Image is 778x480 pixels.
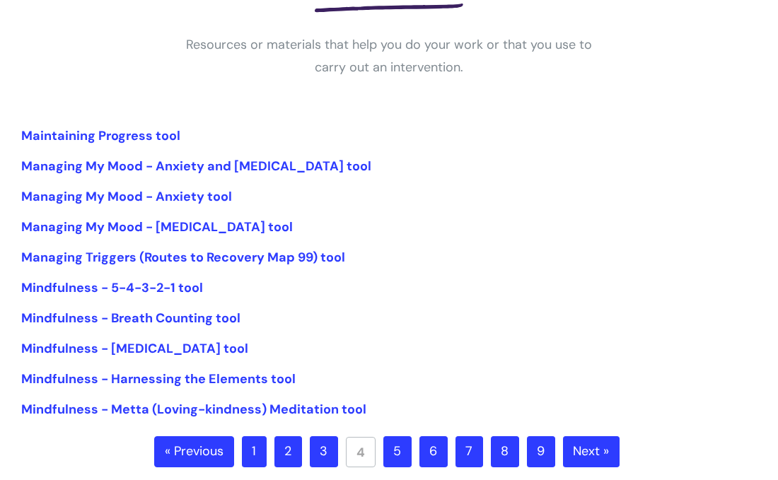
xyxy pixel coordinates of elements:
a: Mindfulness - Breath Counting tool [21,310,240,327]
a: 4 [346,437,376,467]
a: Managing My Mood - Anxiety tool [21,188,232,205]
p: Resources or materials that help you do your work or that you use to carry out an intervention. [177,33,601,79]
a: 6 [419,436,448,467]
a: Managing Triggers (Routes to Recovery Map 99) tool [21,249,345,266]
a: Maintaining Progress tool [21,127,180,144]
a: Managing My Mood - Anxiety and [MEDICAL_DATA] tool [21,158,371,175]
a: 9 [527,436,555,467]
a: 8 [491,436,519,467]
a: 7 [455,436,483,467]
a: Next » [563,436,620,467]
a: « Previous [154,436,234,467]
a: 3 [310,436,338,467]
a: Mindfulness - Metta (Loving-kindness) Meditation tool [21,401,366,418]
a: Mindfulness - Harnessing the Elements tool [21,370,296,387]
a: Mindfulness - [MEDICAL_DATA] tool [21,340,248,357]
a: Mindfulness - 5-4-3-2-1 tool [21,279,203,296]
a: 5 [383,436,412,467]
a: 2 [274,436,302,467]
a: Managing My Mood - [MEDICAL_DATA] tool [21,218,293,235]
a: 1 [242,436,267,467]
